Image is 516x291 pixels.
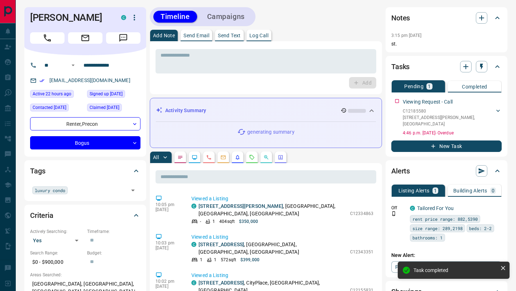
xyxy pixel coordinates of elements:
p: generating summary [247,128,294,136]
svg: Listing Alerts [235,154,240,160]
p: Activity Summary [165,107,206,114]
p: Viewed a Listing [191,272,373,279]
p: Off [391,205,406,211]
p: 10:02 pm [156,279,181,284]
div: condos.ca [191,280,196,285]
div: Renter , Precon [30,117,140,130]
a: Tailored For You [417,205,454,211]
p: $350,000 [239,218,258,225]
div: Task completed [414,267,497,273]
p: Search Range: [30,250,83,256]
div: Activity Summary [156,104,376,117]
h2: Criteria [30,210,53,221]
button: New Task [391,140,502,152]
button: Campaigns [200,11,252,23]
div: Tags [30,162,140,180]
p: , [GEOGRAPHIC_DATA], [GEOGRAPHIC_DATA], [GEOGRAPHIC_DATA] [199,241,347,256]
p: $0 - $900,000 [30,256,83,268]
p: 404 sqft [219,218,235,225]
p: 1 [434,188,437,193]
div: Bogus [30,136,140,149]
span: Email [68,32,102,44]
a: [STREET_ADDRESS] [199,280,244,286]
p: Actively Searching: [30,228,83,235]
span: size range: 289,2198 [412,225,463,232]
p: 1 [200,257,202,263]
p: [DATE] [156,245,181,251]
p: [DATE] [156,284,181,289]
p: Budget: [87,250,140,256]
svg: Agent Actions [278,154,283,160]
svg: Push Notification Only [391,211,396,216]
p: Listing Alerts [398,188,430,193]
p: Building Alerts [453,188,487,193]
p: [STREET_ADDRESS][PERSON_NAME] , [GEOGRAPHIC_DATA] [403,114,494,127]
p: , [GEOGRAPHIC_DATA], [GEOGRAPHIC_DATA], [GEOGRAPHIC_DATA] [199,202,347,218]
svg: Opportunities [263,154,269,160]
p: 4:46 p.m. [DATE] - Overdue [403,130,502,136]
p: Log Call [249,33,268,38]
svg: Requests [249,154,255,160]
p: Viewing Request - Call [403,98,453,106]
div: Fri Jul 25 2025 [30,104,83,114]
svg: Email Verified [39,78,44,83]
h2: Tasks [391,61,410,72]
span: luxury condo [35,187,65,194]
p: C12185580 [403,108,494,114]
div: Notes [391,9,502,27]
h2: Notes [391,12,410,24]
div: Tue Feb 11 2025 [87,90,140,100]
div: Alerts [391,162,502,180]
span: beds: 2-2 [469,225,492,232]
a: [STREET_ADDRESS] [199,242,244,247]
svg: Lead Browsing Activity [192,154,197,160]
p: 10:05 pm [156,202,181,207]
div: C12185580[STREET_ADDRESS][PERSON_NAME],[GEOGRAPHIC_DATA] [403,106,502,129]
div: Fri Aug 15 2025 [30,90,83,100]
div: condos.ca [121,15,126,20]
p: 1 [212,218,215,225]
p: $399,000 [240,257,259,263]
button: Timeline [153,11,197,23]
p: New Alert: [391,252,502,259]
a: [EMAIL_ADDRESS][DOMAIN_NAME] [49,77,130,83]
a: [STREET_ADDRESS][PERSON_NAME] [199,203,283,209]
span: Message [106,32,140,44]
h2: Alerts [391,165,410,177]
p: Viewed a Listing [191,195,373,202]
p: 0 [492,188,494,193]
span: Claimed [DATE] [90,104,119,111]
div: condos.ca [410,206,415,211]
p: st. [391,40,502,48]
span: bathrooms: 1 [412,234,443,241]
p: 1 [428,84,431,89]
p: C12343351 [350,249,373,255]
p: 10:03 pm [156,240,181,245]
p: All [153,155,159,160]
p: Pending [404,84,424,89]
div: Yes [30,235,83,246]
span: Active 22 hours ago [33,90,71,97]
h2: Tags [30,165,45,177]
span: Signed up [DATE] [90,90,123,97]
div: Criteria [30,207,140,224]
p: 572 sqft [221,257,236,263]
p: Timeframe: [87,228,140,235]
p: 1 [214,257,216,263]
p: 3:15 pm [DATE] [391,33,422,38]
span: Call [30,32,64,44]
span: Contacted [DATE] [33,104,66,111]
div: condos.ca [191,204,196,209]
svg: Calls [206,154,212,160]
p: - [200,218,201,225]
p: Viewed a Listing [191,233,373,241]
span: rent price range: 882,5390 [412,215,478,223]
svg: Emails [220,154,226,160]
p: Send Text [218,33,241,38]
p: Add Note [153,33,175,38]
p: Areas Searched: [30,272,140,278]
h1: [PERSON_NAME] [30,12,110,23]
div: condos.ca [191,242,196,247]
a: Property [391,261,428,273]
p: Send Email [183,33,209,38]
